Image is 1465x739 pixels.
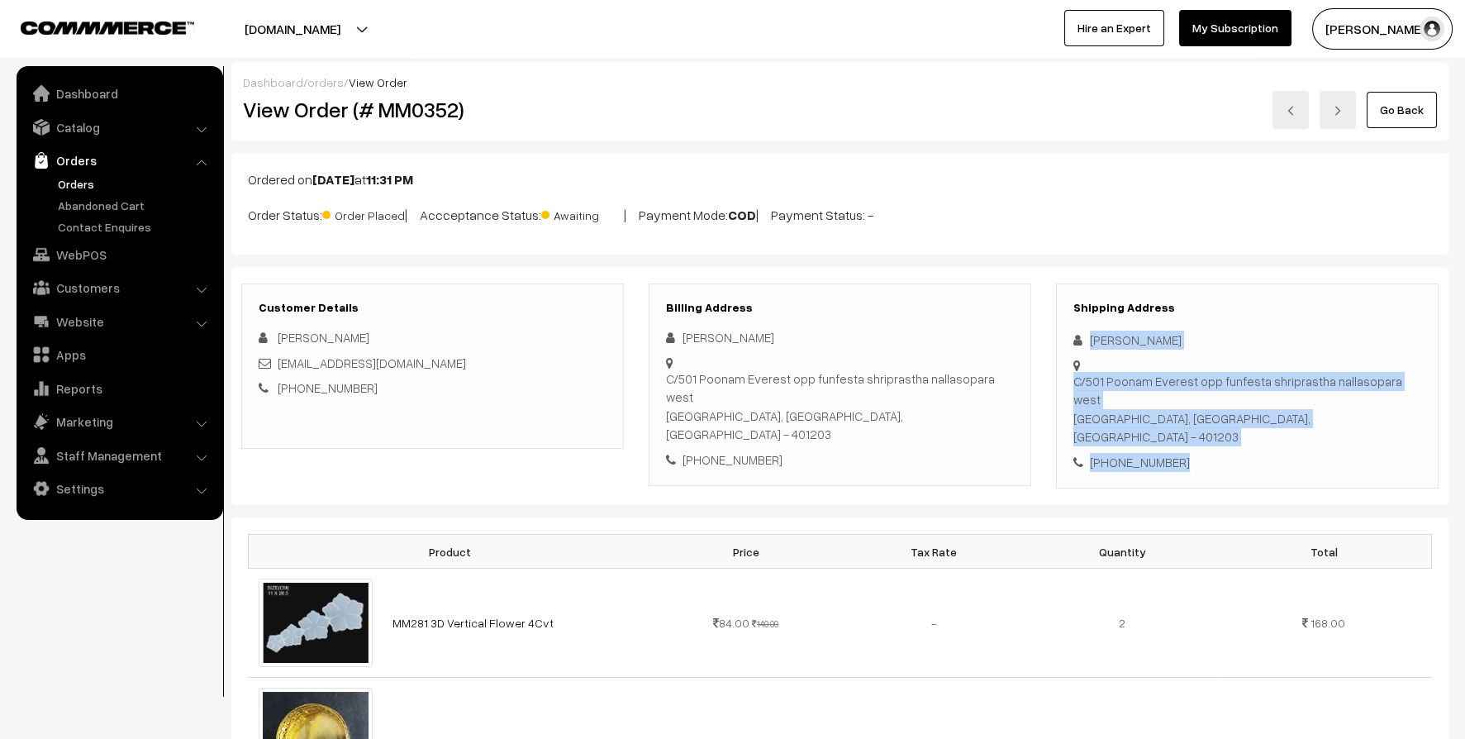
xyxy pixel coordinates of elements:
[1286,106,1296,116] img: left-arrow.png
[840,535,1028,569] th: Tax Rate
[21,240,217,269] a: WebPOS
[392,616,554,630] a: MM281 3D Vertical Flower 4Cvt
[21,17,165,36] a: COMMMERCE
[752,618,778,629] strike: 140.00
[21,145,217,175] a: Orders
[21,441,217,470] a: Staff Management
[666,301,1014,315] h3: Billing Address
[1312,8,1453,50] button: [PERSON_NAME]…
[187,8,398,50] button: [DOMAIN_NAME]
[278,330,369,345] span: [PERSON_NAME]
[652,535,840,569] th: Price
[259,301,606,315] h3: Customer Details
[541,203,624,224] span: Awaiting
[1073,301,1421,315] h3: Shipping Address
[713,616,749,630] span: 84.00
[243,75,303,89] a: Dashboard
[54,218,217,236] a: Contact Enquires
[278,355,466,370] a: [EMAIL_ADDRESS][DOMAIN_NAME]
[243,97,625,122] h2: View Order (# MM0352)
[1073,372,1421,446] div: C/501 Poonam Everest opp funfesta shriprastha nallasopara west [GEOGRAPHIC_DATA], [GEOGRAPHIC_DAT...
[21,112,217,142] a: Catalog
[1073,331,1421,350] div: [PERSON_NAME]
[349,75,407,89] span: View Order
[21,79,217,108] a: Dashboard
[259,579,373,666] img: img-20231205-wa0005-1701778662281-mouldmarket.jpg
[728,207,756,223] b: COD
[1119,616,1125,630] span: 2
[21,21,194,34] img: COMMMERCE
[54,197,217,214] a: Abandoned Cart
[278,380,378,395] a: [PHONE_NUMBER]
[840,569,1028,677] td: -
[312,171,354,188] b: [DATE]
[666,328,1014,347] div: [PERSON_NAME]
[21,340,217,369] a: Apps
[322,203,405,224] span: Order Placed
[1028,535,1216,569] th: Quantity
[21,374,217,403] a: Reports
[248,169,1432,189] p: Ordered on at
[243,74,1437,91] div: / /
[21,474,217,503] a: Settings
[307,75,344,89] a: orders
[1310,616,1345,630] span: 168.00
[1179,10,1291,46] a: My Subscription
[21,407,217,436] a: Marketing
[666,451,1014,470] div: [PHONE_NUMBER]
[1420,17,1444,41] img: user
[21,273,217,303] a: Customers
[366,171,413,188] b: 11:31 PM
[1367,92,1437,128] a: Go Back
[1064,10,1164,46] a: Hire an Expert
[21,307,217,336] a: Website
[249,535,652,569] th: Product
[248,203,1432,225] p: Order Status: | Accceptance Status: | Payment Mode: | Payment Status: -
[1073,453,1421,472] div: [PHONE_NUMBER]
[54,175,217,193] a: Orders
[1333,106,1343,116] img: right-arrow.png
[1216,535,1431,569] th: Total
[666,369,1014,444] div: C/501 Poonam Everest opp funfesta shriprastha nallasopara west [GEOGRAPHIC_DATA], [GEOGRAPHIC_DAT...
